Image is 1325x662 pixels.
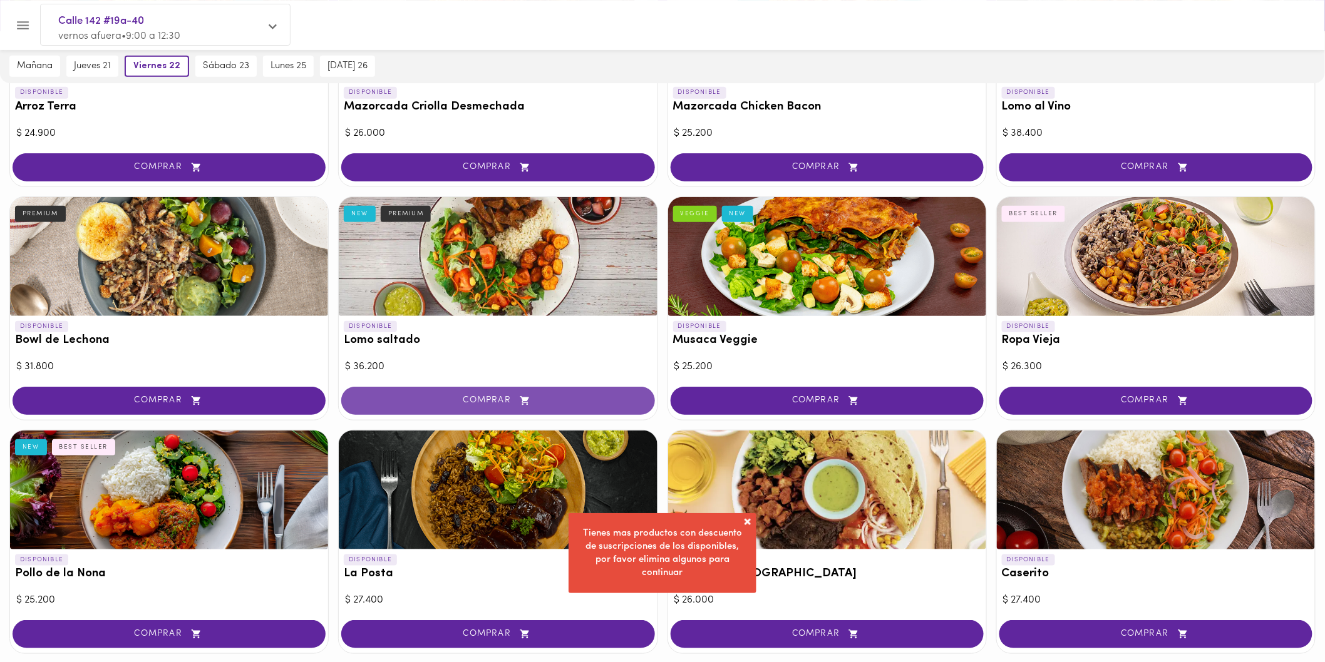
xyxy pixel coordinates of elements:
[28,395,310,406] span: COMPRAR
[203,61,249,72] span: sábado 23
[327,61,368,72] span: [DATE] 26
[195,56,257,77] button: sábado 23
[673,206,717,222] div: VEGGIE
[674,593,980,608] div: $ 26.000
[17,61,53,72] span: mañana
[339,430,657,549] div: La Posta
[15,101,323,114] h3: Arroz Terra
[1252,589,1312,649] iframe: Messagebird Livechat Widget
[344,334,652,347] h3: Lomo saltado
[1002,334,1310,347] h3: Ropa Vieja
[671,620,984,648] button: COMPRAR
[344,568,652,581] h3: La Posta
[1002,206,1066,222] div: BEST SELLER
[686,629,968,639] span: COMPRAR
[999,387,1312,415] button: COMPRAR
[15,554,68,566] p: DISPONIBLE
[263,56,314,77] button: lunes 25
[15,321,68,332] p: DISPONIBLE
[58,31,180,41] span: vernos afuera • 9:00 a 12:30
[345,593,651,608] div: $ 27.400
[357,162,639,173] span: COMPRAR
[1002,554,1055,566] p: DISPONIBLE
[357,395,639,406] span: COMPRAR
[1015,629,1297,639] span: COMPRAR
[1002,87,1055,98] p: DISPONIBLE
[674,126,980,141] div: $ 25.200
[997,197,1315,316] div: Ropa Vieja
[15,568,323,581] h3: Pollo de la Nona
[15,439,47,456] div: NEW
[16,593,322,608] div: $ 25.200
[345,360,651,374] div: $ 36.200
[1002,101,1310,114] h3: Lomo al Vino
[15,334,323,347] h3: Bowl de Lechona
[357,629,639,639] span: COMPRAR
[673,568,981,581] h3: Tacos al [DEMOGRAPHIC_DATA]
[673,334,981,347] h3: Musaca Veggie
[1002,568,1310,581] h3: Caserito
[668,430,986,549] div: Tacos al Pastor
[1002,321,1055,332] p: DISPONIBLE
[344,206,376,222] div: NEW
[1015,395,1297,406] span: COMPRAR
[10,430,328,549] div: Pollo de la Nona
[344,321,397,332] p: DISPONIBLE
[13,620,326,648] button: COMPRAR
[341,153,654,181] button: COMPRAR
[8,10,38,41] button: Menu
[671,387,984,415] button: COMPRAR
[686,395,968,406] span: COMPRAR
[271,61,306,72] span: lunes 25
[66,56,118,77] button: jueves 21
[15,87,68,98] p: DISPONIBLE
[344,87,397,98] p: DISPONIBLE
[999,620,1312,648] button: COMPRAR
[999,153,1312,181] button: COMPRAR
[9,56,60,77] button: mañana
[344,554,397,566] p: DISPONIBLE
[673,87,726,98] p: DISPONIBLE
[15,206,66,222] div: PREMIUM
[28,162,310,173] span: COMPRAR
[13,387,326,415] button: COMPRAR
[10,197,328,316] div: Bowl de Lechona
[686,162,968,173] span: COMPRAR
[722,206,754,222] div: NEW
[52,439,116,456] div: BEST SELLER
[345,126,651,141] div: $ 26.000
[381,206,431,222] div: PREMIUM
[125,56,189,77] button: viernes 22
[28,629,310,639] span: COMPRAR
[671,153,984,181] button: COMPRAR
[674,360,980,374] div: $ 25.200
[1003,126,1309,141] div: $ 38.400
[16,126,322,141] div: $ 24.900
[668,197,986,316] div: Musaca Veggie
[13,153,326,181] button: COMPRAR
[133,61,180,72] span: viernes 22
[673,101,981,114] h3: Mazorcada Chicken Bacon
[344,101,652,114] h3: Mazorcada Criolla Desmechada
[341,620,654,648] button: COMPRAR
[58,13,260,29] span: Calle 142 #19a-40
[997,430,1315,549] div: Caserito
[1003,360,1309,374] div: $ 26.300
[1003,593,1309,608] div: $ 27.400
[1015,162,1297,173] span: COMPRAR
[339,197,657,316] div: Lomo saltado
[16,360,322,374] div: $ 31.800
[74,61,111,72] span: jueves 21
[583,529,742,578] span: Tienes mas productos con descuento de suscripciones de los disponibles, por favor elimina algunos...
[320,56,375,77] button: [DATE] 26
[673,321,726,332] p: DISPONIBLE
[341,387,654,415] button: COMPRAR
